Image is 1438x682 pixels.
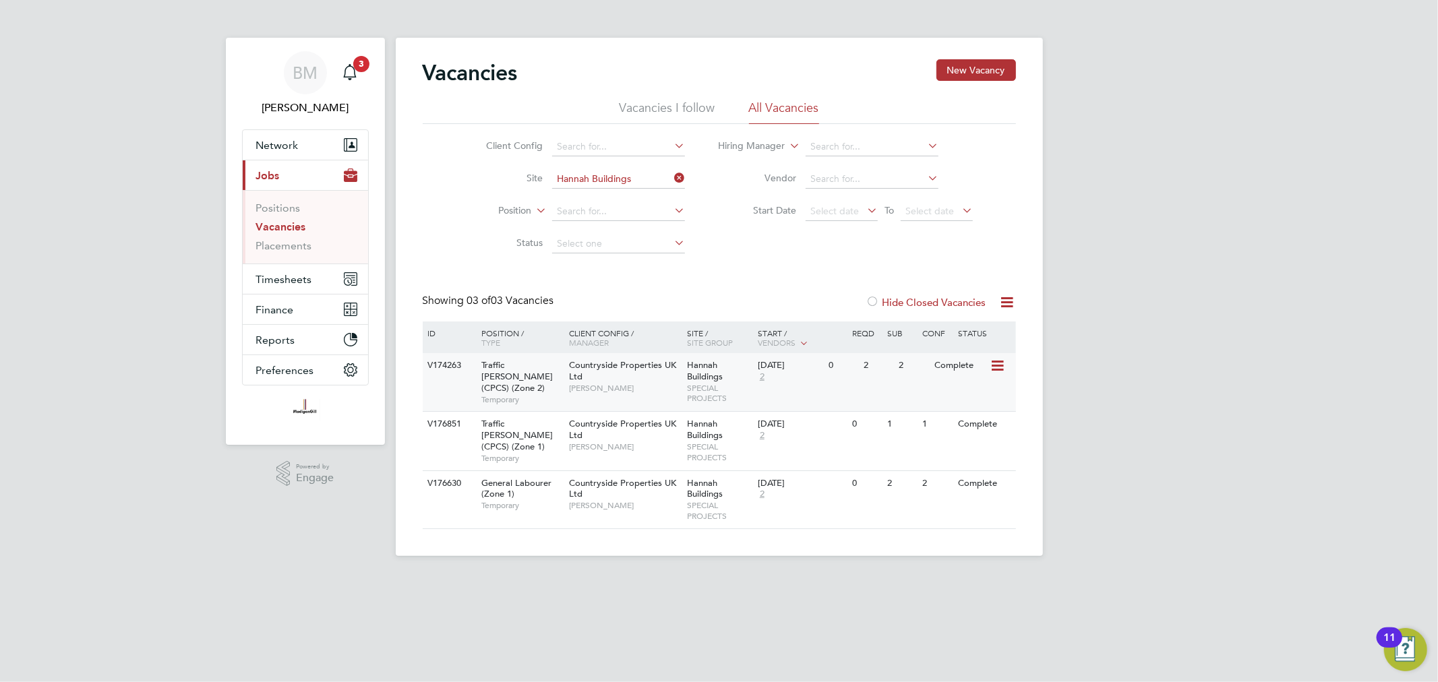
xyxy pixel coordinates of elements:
[467,294,491,307] span: 03 of
[226,38,385,445] nav: Main navigation
[242,51,369,116] a: BM[PERSON_NAME]
[719,172,796,184] label: Vendor
[754,321,849,355] div: Start /
[471,321,566,354] div: Position /
[849,471,884,496] div: 0
[955,412,1013,437] div: Complete
[955,471,1013,496] div: Complete
[481,337,500,348] span: Type
[465,172,543,184] label: Site
[806,170,938,189] input: Search for...
[423,59,518,86] h2: Vacancies
[465,237,543,249] label: Status
[687,337,733,348] span: Site Group
[243,325,368,354] button: Reports
[256,139,299,152] span: Network
[880,201,898,219] span: To
[481,500,562,511] span: Temporary
[920,471,955,496] div: 2
[931,353,990,378] div: Complete
[920,412,955,437] div: 1
[936,59,1016,81] button: New Vacancy
[256,239,312,252] a: Placements
[758,360,822,371] div: [DATE]
[758,337,796,348] span: Vendors
[687,477,723,500] span: Hannah Buildings
[569,359,676,382] span: Countryside Properties UK Ltd
[569,500,680,511] span: [PERSON_NAME]
[687,500,751,521] span: SPECIAL PROJECTS
[467,294,554,307] span: 03 Vacancies
[296,472,334,484] span: Engage
[955,321,1013,344] div: Status
[242,100,369,116] span: Brandon Mollett
[256,169,280,182] span: Jobs
[849,412,884,437] div: 0
[425,321,472,344] div: ID
[243,294,368,324] button: Finance
[687,418,723,441] span: Hannah Buildings
[849,321,884,344] div: Reqd
[920,321,955,344] div: Conf
[707,139,785,153] label: Hiring Manager
[243,130,368,160] button: Network
[243,190,368,263] div: Jobs
[687,383,751,404] span: SPECIAL PROJECTS
[276,461,334,487] a: Powered byEngage
[905,205,954,217] span: Select date
[569,383,680,394] span: [PERSON_NAME]
[758,478,845,489] div: [DATE]
[256,220,306,233] a: Vacancies
[425,471,472,496] div: V176630
[256,201,301,214] a: Positions
[243,160,368,190] button: Jobs
[566,321,684,354] div: Client Config /
[684,321,754,354] div: Site /
[243,355,368,385] button: Preferences
[552,202,685,221] input: Search for...
[454,204,531,218] label: Position
[569,337,609,348] span: Manager
[758,418,845,430] div: [DATE]
[552,137,685,156] input: Search for...
[481,453,562,464] span: Temporary
[423,294,557,308] div: Showing
[481,394,562,405] span: Temporary
[552,170,685,189] input: Search for...
[481,477,551,500] span: General Labourer (Zone 1)
[569,418,676,441] span: Countryside Properties UK Ltd
[425,353,472,378] div: V174263
[336,51,363,94] a: 3
[465,139,543,152] label: Client Config
[620,100,715,124] li: Vacancies I follow
[810,205,859,217] span: Select date
[1384,628,1427,671] button: Open Resource Center, 11 new notifications
[884,471,919,496] div: 2
[296,461,334,472] span: Powered by
[687,359,723,382] span: Hannah Buildings
[896,353,931,378] div: 2
[758,430,767,441] span: 2
[569,477,676,500] span: Countryside Properties UK Ltd
[860,353,895,378] div: 2
[243,264,368,294] button: Timesheets
[293,64,318,82] span: BM
[1383,638,1396,655] div: 11
[256,364,314,377] span: Preferences
[569,441,680,452] span: [PERSON_NAME]
[481,418,553,452] span: Traffic [PERSON_NAME] (CPCS) (Zone 1)
[242,399,369,421] a: Go to home page
[749,100,819,124] li: All Vacancies
[481,359,553,394] span: Traffic [PERSON_NAME] (CPCS) (Zone 2)
[256,273,312,286] span: Timesheets
[256,334,295,346] span: Reports
[825,353,860,378] div: 0
[552,235,685,253] input: Select one
[425,412,472,437] div: V176851
[290,399,320,421] img: madigangill-logo-retina.png
[884,321,919,344] div: Sub
[687,441,751,462] span: SPECIAL PROJECTS
[758,371,767,383] span: 2
[884,412,919,437] div: 1
[719,204,796,216] label: Start Date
